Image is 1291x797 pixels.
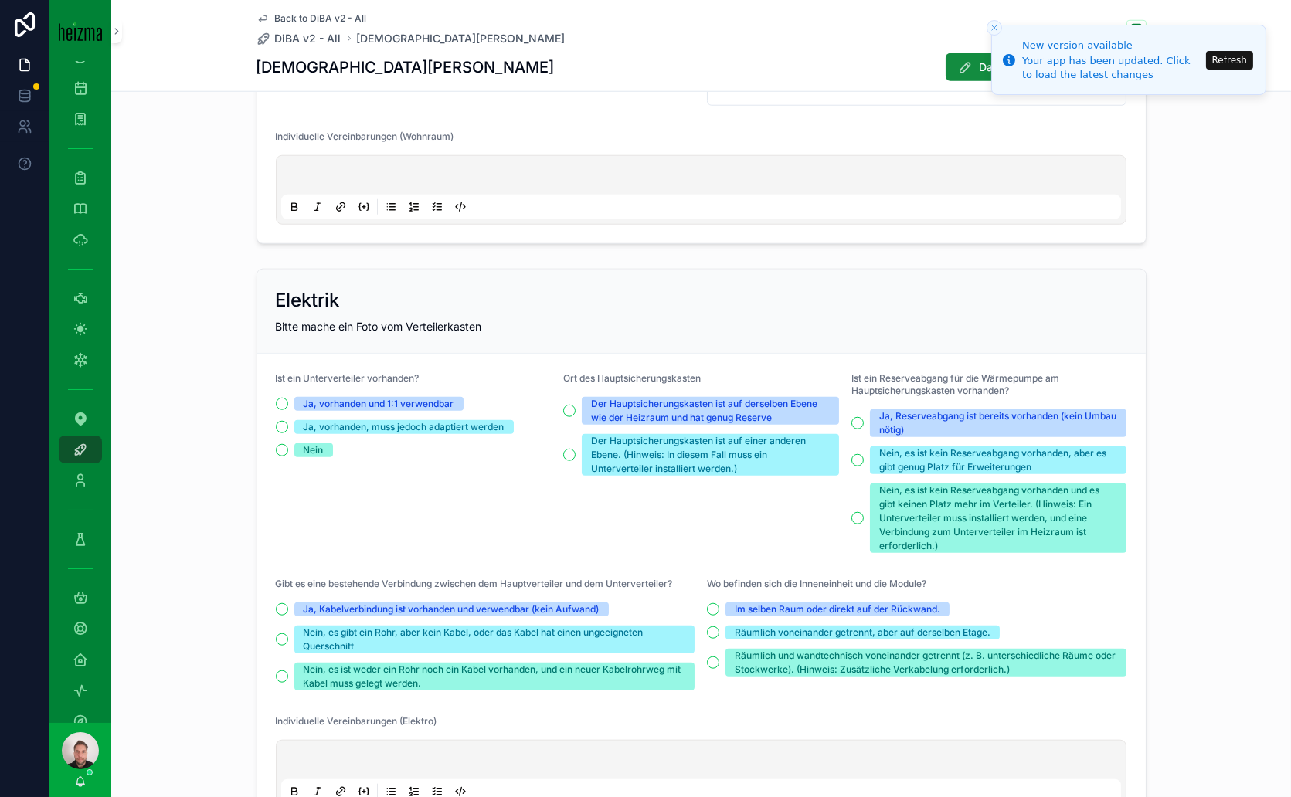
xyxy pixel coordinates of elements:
span: Individuelle Vereinbarungen (Wohnraum) [276,131,454,142]
span: Back to DiBA v2 - All [275,12,367,25]
div: scrollable content [49,62,111,723]
div: Der Hauptsicherungskasten ist auf einer anderen Ebene. (Hinweis: In diesem Fall muss ein Unterver... [591,434,830,476]
div: Nein, es gibt ein Rohr, aber kein Kabel, oder das Kabel hat einen ungeeigneten Querschnitt [304,626,686,653]
span: Wo befinden sich die Inneneinheit und die Module? [707,578,926,589]
span: Ist ein Unterverteiler vorhanden? [276,372,420,384]
span: Ist ein Reserveabgang für die Wärmepumpe am Hauptsicherungskasten vorhanden? [851,372,1059,396]
a: Back to DiBA v2 - All [257,12,367,25]
a: DiBA v2 - All [257,31,341,46]
img: App logo [59,21,102,41]
div: Nein, es ist weder ein Rohr noch ein Kabel vorhanden, und ein neuer Kabelrohrweg mit Kabel muss g... [304,663,686,690]
span: Bitte mache ein Foto vom Verteilerkasten [276,320,482,333]
div: New version available [1022,38,1201,53]
button: Refresh [1206,51,1253,70]
h1: [DEMOGRAPHIC_DATA][PERSON_NAME] [257,56,555,78]
div: Nein [304,443,324,457]
div: Your app has been updated. Click to load the latest changes [1022,54,1201,82]
div: Räumlich und wandtechnisch voneinander getrennt (z. B. unterschiedliche Räume oder Stockwerke). (... [735,649,1117,677]
span: Individuelle Vereinbarungen (Elektro) [276,715,437,727]
div: Ja, Reserveabgang ist bereits vorhanden (kein Umbau nötig) [879,409,1118,437]
button: Close toast [987,20,1002,36]
button: Datenerfassung abschließen [946,53,1140,81]
span: Gibt es eine bestehende Verbindung zwischen dem Hauptverteiler und dem Unterverteiler? [276,578,673,589]
span: Ort des Hauptsicherungskasten [563,372,701,384]
h2: Elektrik [276,288,340,313]
div: Im selben Raum oder direkt auf der Rückwand. [735,602,940,616]
a: [DEMOGRAPHIC_DATA][PERSON_NAME] [357,31,566,46]
div: Nein, es ist kein Reserveabgang vorhanden und es gibt keinen Platz mehr im Verteiler. (Hinweis: E... [879,483,1118,553]
div: Ja, vorhanden, muss jedoch adaptiert werden [304,420,505,434]
div: Nein, es ist kein Reserveabgang vorhanden, aber es gibt genug Platz für Erweiterungen [879,446,1118,474]
div: Ja, Kabelverbindung ist vorhanden und verwendbar (kein Aufwand) [304,602,600,616]
div: Ja, vorhanden und 1:1 verwendbar [304,397,454,411]
div: Der Hauptsicherungskasten ist auf derselben Ebene wie der Heizraum und hat genug Reserve [591,397,830,425]
span: Datenerfassung abschließen [980,59,1128,75]
span: DiBA v2 - All [275,31,341,46]
div: Räumlich voneinander getrennt, aber auf derselben Etage. [735,626,990,639]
